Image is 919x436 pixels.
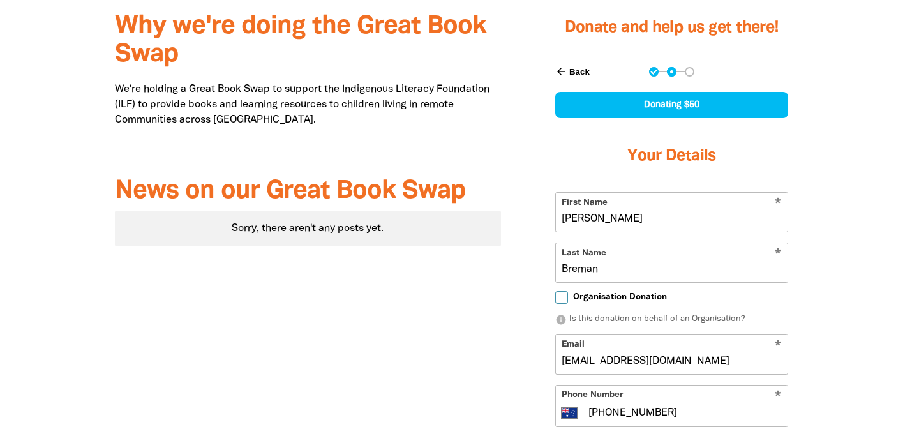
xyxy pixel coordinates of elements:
div: Donating $50 [555,92,788,118]
button: Navigate to step 3 of 3 to enter your payment details [685,67,694,77]
i: Required [775,391,781,403]
i: info [555,314,567,326]
span: Organisation Donation [573,291,667,303]
button: Navigate to step 1 of 3 to enter your donation amount [649,67,659,77]
span: Why we're doing the Great Book Swap [115,15,486,66]
h3: News on our Great Book Swap [115,177,501,206]
button: Navigate to step 2 of 3 to enter your details [667,67,676,77]
p: We're holding a Great Book Swap to support the Indigenous Literacy Foundation (ILF) to provide bo... [115,82,501,158]
div: Sorry, there aren't any posts yet. [115,211,501,246]
div: Paginated content [115,211,501,246]
p: Is this donation on behalf of an Organisation? [555,313,788,326]
i: arrow_back [555,66,567,77]
button: Back [550,61,595,82]
input: Organisation Donation [555,291,568,304]
span: Donate and help us get there! [565,20,779,35]
h3: Your Details [555,131,788,182]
